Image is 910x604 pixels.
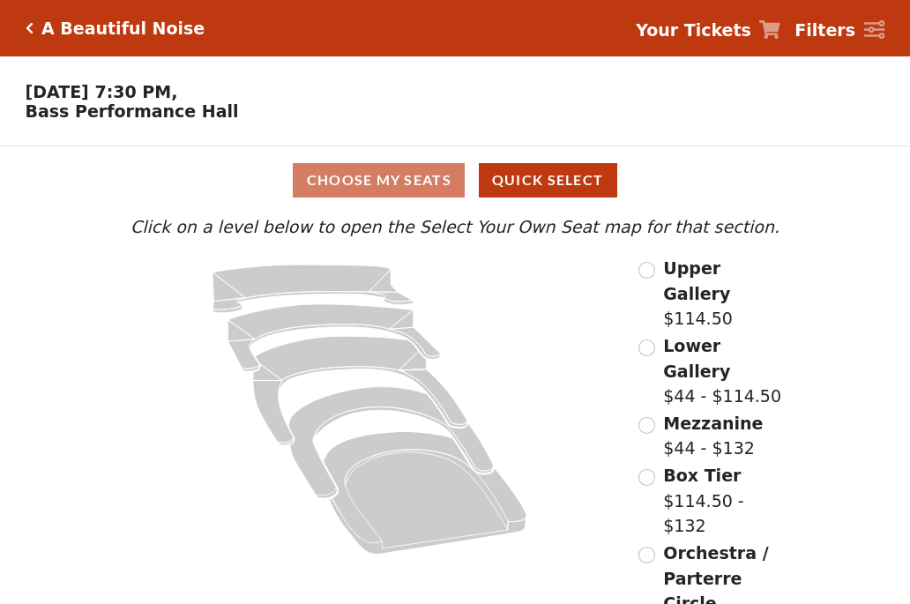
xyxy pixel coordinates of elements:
label: $114.50 [663,256,784,332]
label: $44 - $132 [663,411,763,461]
path: Lower Gallery - Seats Available: 42 [228,304,441,371]
span: Box Tier [663,466,741,485]
button: Quick Select [479,163,617,198]
h5: A Beautiful Noise [41,19,205,39]
span: Mezzanine [663,414,763,433]
strong: Your Tickets [636,20,751,40]
a: Click here to go back to filters [26,22,34,34]
path: Orchestra / Parterre Circle - Seats Available: 14 [324,432,527,555]
label: $44 - $114.50 [663,333,784,409]
span: Upper Gallery [663,258,730,303]
strong: Filters [794,20,855,40]
path: Upper Gallery - Seats Available: 286 [213,265,414,313]
label: $114.50 - $132 [663,463,784,539]
p: Click on a level below to open the Select Your Own Seat map for that section. [126,214,784,240]
a: Filters [794,18,884,43]
span: Lower Gallery [663,336,730,381]
a: Your Tickets [636,18,780,43]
